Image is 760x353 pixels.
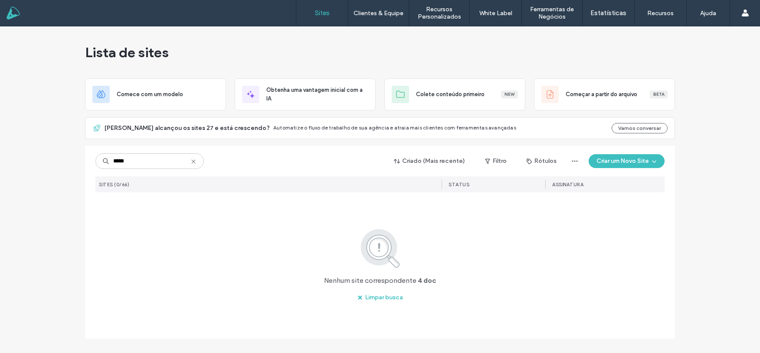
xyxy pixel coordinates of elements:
span: Comece com um modelo [117,90,183,99]
div: Colete conteúdo primeiroNew [384,78,525,110]
span: Obtenha uma vantagem inicial com a IA [266,86,368,103]
button: Vamos conversar [612,123,668,133]
label: Estatísticas [590,9,626,17]
img: search.svg [349,227,412,269]
span: Ajuda [20,6,42,14]
button: Limpar busca [350,291,411,304]
span: STATUS [449,181,469,188]
label: White Label [479,10,512,17]
span: Assinatura [552,181,583,188]
span: Lista de sites [85,44,169,61]
span: [PERSON_NAME] alcançou os sites 27 e está crescendo? [105,124,270,133]
label: Clientes & Equipe [354,10,403,17]
button: Filtro [476,154,515,168]
div: Obtenha uma vantagem inicial com a IA [235,78,376,110]
span: Automatize o fluxo de trabalho de sua agência e atraia mais clientes com ferramentas avançadas [273,124,516,131]
div: Comece com um modelo [85,78,226,110]
button: Rótulos [519,154,564,168]
div: Beta [650,91,668,98]
span: Começar a partir do arquivo [566,90,637,99]
div: Começar a partir do arquivoBeta [534,78,675,110]
label: Ferramentas de Negócios [522,6,582,20]
label: Recursos Personalizados [409,6,469,20]
span: Colete conteúdo primeiro [416,90,485,99]
label: Sites [315,9,330,17]
label: Recursos [647,10,674,17]
label: Ajuda [700,10,716,17]
span: 4 doc [418,276,436,285]
span: Sites (0/66) [99,181,129,188]
div: New [501,91,518,98]
button: Criar um Novo Site [589,154,665,168]
span: Nenhum site correspondente [324,276,416,285]
button: Criado (Mais recente) [387,154,473,168]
